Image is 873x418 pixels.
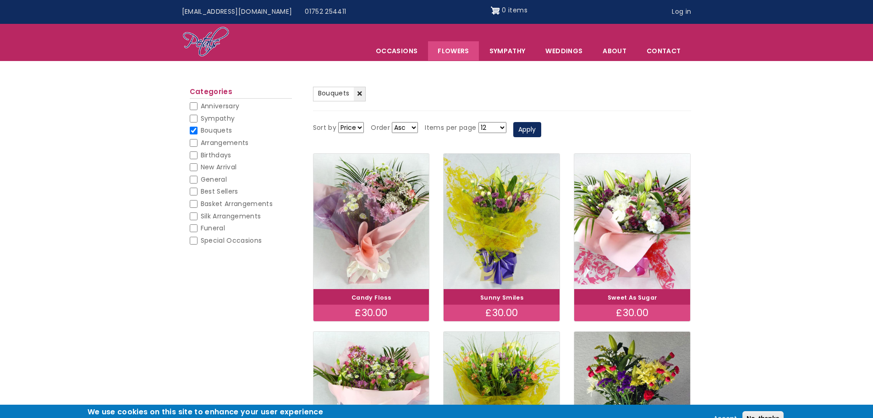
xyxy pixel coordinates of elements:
span: General [201,175,227,184]
a: Sympathy [480,41,535,61]
span: Birthdays [201,150,231,160]
span: Silk Arrangements [201,212,261,221]
div: £30.00 [313,305,429,321]
button: Apply [513,122,541,138]
span: Special Occasions [201,236,262,245]
span: Funeral [201,223,225,233]
img: Shopping cart [491,3,500,18]
a: About [593,41,636,61]
img: Candy Floss [313,154,429,289]
a: Sweet As Sugar [608,294,658,301]
h2: Categories [190,88,292,99]
a: Shopping cart 0 items [491,3,527,18]
span: New Arrival [201,162,237,172]
a: Contact [637,41,690,61]
span: 0 items [502,6,527,15]
label: Order [371,123,390,134]
a: Flowers [428,41,478,61]
img: Home [182,26,230,58]
a: Sunny Smiles [480,294,523,301]
h2: We use cookies on this site to enhance your user experience [88,407,324,417]
label: Sort by [313,123,336,134]
span: Sympathy [201,114,235,123]
a: Log in [665,3,697,21]
div: £30.00 [574,305,690,321]
a: 01752 254411 [298,3,352,21]
a: Bouquets [313,87,366,101]
a: Candy Floss [351,294,391,301]
img: Sweet As Sugar [574,154,690,289]
span: Bouquets [201,126,232,135]
a: [EMAIL_ADDRESS][DOMAIN_NAME] [176,3,299,21]
div: £30.00 [444,305,560,321]
label: Items per page [425,123,476,134]
img: Sunny Smiles [444,154,560,289]
span: Arrangements [201,138,249,147]
span: Bouquets [318,89,350,98]
span: Basket Arrangements [201,199,273,208]
span: Anniversary [201,101,240,111]
span: Weddings [536,41,592,61]
span: Best Sellers [201,187,238,196]
span: Occasions [366,41,427,61]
